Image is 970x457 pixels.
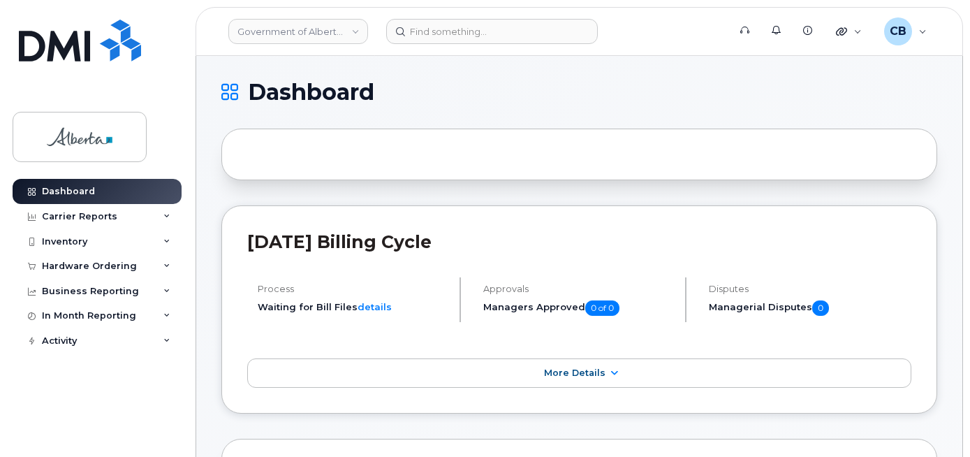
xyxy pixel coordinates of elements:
[812,300,829,316] span: 0
[544,368,605,378] span: More Details
[358,301,392,312] a: details
[248,82,374,103] span: Dashboard
[585,300,619,316] span: 0 of 0
[709,300,911,316] h5: Managerial Disputes
[258,284,448,294] h4: Process
[258,300,448,314] li: Waiting for Bill Files
[483,284,673,294] h4: Approvals
[247,231,911,252] h2: [DATE] Billing Cycle
[709,284,911,294] h4: Disputes
[483,300,673,316] h5: Managers Approved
